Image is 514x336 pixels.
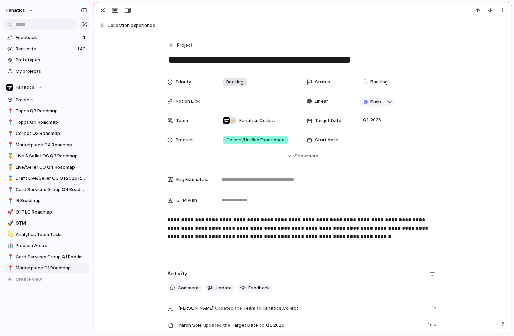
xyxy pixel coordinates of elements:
[248,285,270,291] span: Feedback
[7,264,12,272] div: 📍
[259,322,264,329] span: to
[3,207,90,217] a: 🚀Q1 TLC Roadmap
[16,130,87,137] span: Collect Q3 Roadmap
[3,229,90,240] div: 💫Analytics Team Tasks
[16,197,87,204] span: IR Roadmap
[7,197,12,205] div: 📍
[359,98,385,107] button: Push
[205,284,235,293] button: Update
[6,265,13,271] button: 📍
[3,185,90,195] a: 📍Card Services Group Q4 Roadmap
[3,173,90,184] div: 🥇Draft Live/Seller OS Q1 2026 Roadmap
[263,305,298,312] span: Fanatics , Collect
[3,263,90,273] a: 📍Marketplace Q1 Roadmap
[295,152,307,159] span: Show
[264,321,286,329] span: Q1 2026
[6,175,13,182] button: 🥇
[7,152,12,160] div: 🥇
[239,117,275,124] span: Fanatics , Collect
[3,162,90,172] div: 🥇Live/Seller OS Q4 Roadmap
[3,32,90,43] a: Feedback1
[7,242,12,250] div: 🏥
[167,284,202,293] button: Comment
[3,218,90,228] div: 🚀GTM
[16,57,87,63] span: Prototypes
[176,98,200,105] span: Notion Link
[226,79,244,86] span: Backlog
[3,44,90,54] a: Requests149
[16,175,87,182] span: Draft Live/Seller OS Q1 2026 Roadmap
[16,276,42,283] span: Create view
[7,107,12,115] div: 📍
[16,186,87,193] span: Card Services Group Q4 Roadmap
[3,117,90,128] div: 📍Topps Q4 Roadmap
[176,197,197,204] span: GTM Plan
[178,303,428,313] span: Team
[7,186,12,194] div: 📍
[178,320,424,330] span: Target Date
[7,118,12,126] div: 📍
[3,128,90,139] div: 📍Collect Q3 Roadmap
[7,253,12,261] div: 📍
[203,322,230,329] span: updated the
[6,231,13,238] button: 💫
[229,117,236,124] div: ⚡
[3,252,90,262] div: 📍Card Services Group Q1 Roadmap
[176,117,188,124] span: Team
[370,79,388,86] span: Backlog
[6,186,13,193] button: 📍
[3,240,90,251] a: 🏥Problem Areas
[7,175,12,182] div: 🥇
[7,163,12,171] div: 🥇
[16,220,87,227] span: GTM
[3,106,90,116] a: 📍Topps Q3 Roadmap
[83,34,87,41] span: 1
[6,119,13,126] button: 📍
[6,242,13,249] button: 🏥
[178,322,202,329] span: Yaron Sole
[370,99,381,106] span: Push
[361,116,383,124] span: Q1 2026
[176,79,191,86] span: Priority
[215,305,242,312] span: updated the
[6,141,13,148] button: 📍
[3,140,90,150] a: 📍Marketplace Q4 Roadmap
[3,5,37,16] button: fanatics
[97,20,508,31] button: Collection experience
[7,230,12,238] div: 💫
[3,55,90,65] a: Prototypes
[226,137,285,144] span: Collect/Unified Experience
[7,208,12,216] div: 🚀
[167,40,195,50] button: Project
[3,82,90,92] button: Fanatics
[16,209,87,216] span: Q1 TLC Roadmap
[428,320,438,328] span: 1mo
[16,152,87,159] span: Live & Seller OS Q3 Roadmap
[6,130,13,137] button: 📍
[7,141,12,149] div: 📍
[315,137,338,144] span: Start date
[77,46,87,52] span: 149
[3,196,90,206] a: 📍IR Roadmap
[315,117,342,124] span: Target Date
[3,151,90,161] a: 🥇Live & Seller OS Q3 Roadmap
[6,164,13,171] button: 🥇
[432,303,438,312] span: 1h
[7,219,12,227] div: 🚀
[16,68,87,75] span: My projects
[3,95,90,105] a: Projects
[6,254,13,260] button: 📍
[16,231,87,238] span: Analytics Team Tasks
[16,119,87,126] span: Topps Q4 Roadmap
[16,97,87,103] span: Projects
[3,66,90,77] a: My projects
[178,285,199,291] span: Comment
[16,141,87,148] span: Marketplace Q4 Roadmap
[307,152,318,159] span: more
[7,130,12,138] div: 📍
